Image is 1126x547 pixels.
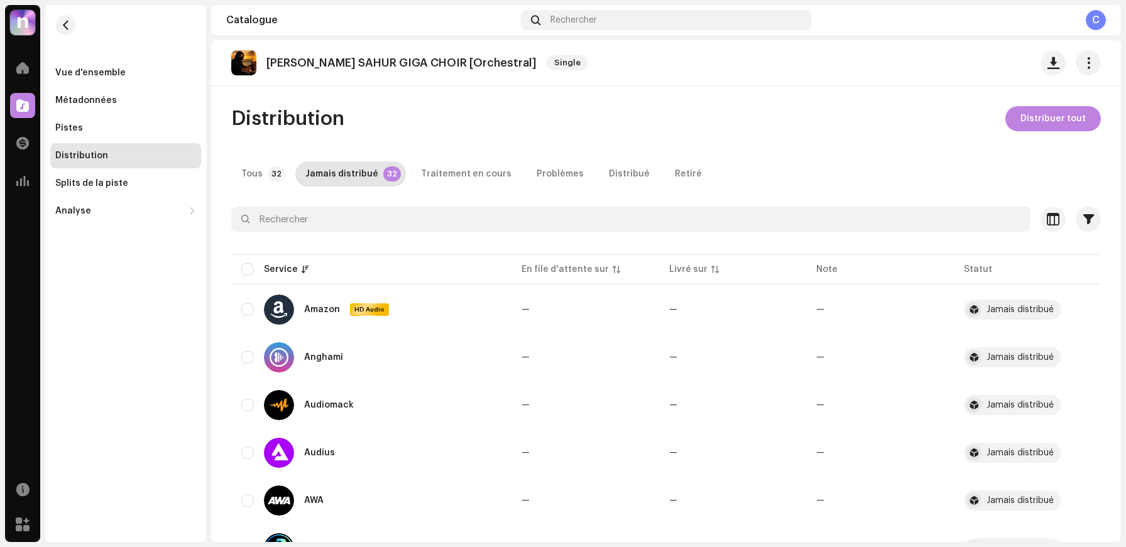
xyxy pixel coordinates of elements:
re-m-nav-dropdown: Analyse [50,198,201,224]
div: En file d'attente sur [522,263,609,276]
div: Vue d'ensemble [55,68,126,78]
div: Jamais distribué [987,496,1054,505]
img: 39a81664-4ced-4598-a294-0293f18f6a76 [10,10,35,35]
span: HD Audio [351,305,388,314]
div: Amazon [304,305,340,314]
div: Jamais distribué [987,401,1054,409]
span: Single [547,55,588,70]
div: Traitement en cours [421,161,511,187]
span: — [522,401,530,409]
div: AWA [304,496,324,505]
re-m-nav-item: Splits de la piste [50,171,201,196]
re-a-table-badge: — [816,305,824,314]
div: Catalogue [226,15,516,25]
span: Distribution [231,106,344,131]
span: — [669,401,677,409]
div: Service [264,263,298,276]
div: Livré sur [669,263,708,276]
div: Audiomack [304,401,354,409]
div: Anghami [304,353,343,362]
div: Distribution [55,151,108,161]
div: Tous [241,161,263,187]
re-m-nav-item: Métadonnées [50,88,201,113]
span: — [669,496,677,505]
span: — [522,305,530,314]
p: [PERSON_NAME] SAHUR GIGA CHOIR [Orchestral] [266,57,537,70]
div: Pistes [55,123,83,133]
span: — [522,353,530,362]
span: — [522,448,530,457]
re-a-table-badge: — [816,448,824,457]
div: Splits de la piste [55,178,128,188]
span: — [669,305,677,314]
re-a-table-badge: — [816,353,824,362]
re-m-nav-item: Pistes [50,116,201,141]
img: 636c6030-e145-441f-a0a4-c6d3f5377e35 [231,50,256,75]
div: Analyse [55,206,91,216]
div: Métadonnées [55,95,117,106]
re-m-nav-item: Vue d'ensemble [50,60,201,85]
span: Distribuer tout [1020,106,1086,131]
div: C [1086,10,1106,30]
div: Distribué [609,161,650,187]
p-badge: 32 [268,166,285,181]
span: Rechercher [550,15,597,25]
div: Jamais distribué [987,448,1054,457]
p-badge: 32 [383,166,401,181]
re-m-nav-item: Distribution [50,143,201,168]
div: Audius [304,448,335,457]
re-a-table-badge: — [816,496,824,505]
input: Rechercher [231,207,1030,232]
div: Jamais distribué [987,353,1054,362]
div: Retiré [675,161,702,187]
div: Jamais distribué [987,305,1054,314]
span: — [669,448,677,457]
re-a-table-badge: — [816,401,824,409]
div: Jamais distribué [305,161,378,187]
span: — [669,353,677,362]
button: Distribuer tout [1005,106,1101,131]
span: — [522,496,530,505]
div: Problèmes [537,161,584,187]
